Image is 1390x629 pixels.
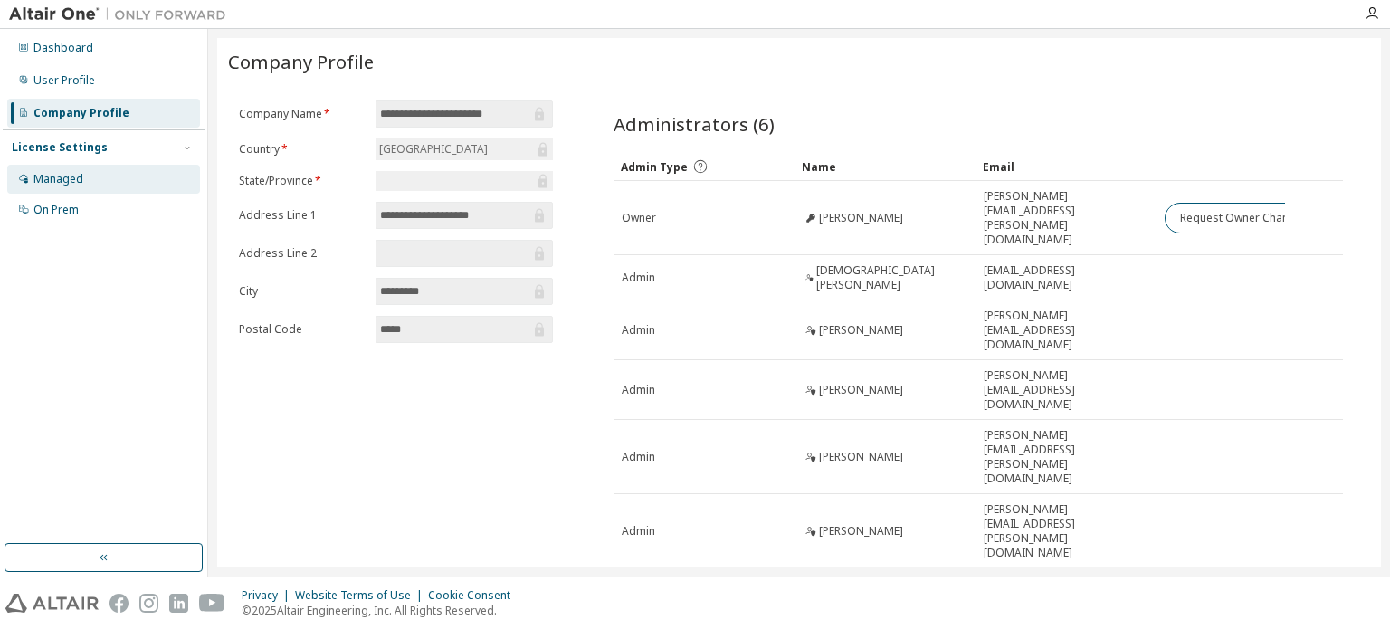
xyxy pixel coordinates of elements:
label: City [239,284,365,299]
img: linkedin.svg [169,594,188,613]
div: Email [983,152,1149,181]
img: Altair One [9,5,235,24]
img: youtube.svg [199,594,225,613]
span: Company Profile [228,49,374,74]
span: Admin [622,383,655,397]
div: Company Profile [33,106,129,120]
span: [PERSON_NAME] [819,524,903,538]
div: Name [802,152,968,181]
span: [PERSON_NAME][EMAIL_ADDRESS][DOMAIN_NAME] [984,368,1148,412]
div: [GEOGRAPHIC_DATA] [376,138,553,160]
div: [GEOGRAPHIC_DATA] [376,139,490,159]
span: [PERSON_NAME] [819,211,903,225]
button: Request Owner Change [1165,203,1318,233]
span: [PERSON_NAME][EMAIL_ADDRESS][PERSON_NAME][DOMAIN_NAME] [984,428,1148,486]
div: On Prem [33,203,79,217]
label: Address Line 1 [239,208,365,223]
img: facebook.svg [109,594,129,613]
span: Admin [622,524,655,538]
div: Website Terms of Use [295,588,428,603]
div: User Profile [33,73,95,88]
span: Admin [622,450,655,464]
div: License Settings [12,140,108,155]
span: Administrators (6) [614,111,775,137]
label: Country [239,142,365,157]
span: [PERSON_NAME][EMAIL_ADDRESS][PERSON_NAME][DOMAIN_NAME] [984,189,1148,247]
p: © 2025 Altair Engineering, Inc. All Rights Reserved. [242,603,521,618]
span: [PERSON_NAME] [819,450,903,464]
span: Admin [622,323,655,338]
div: Cookie Consent [428,588,521,603]
span: Admin [622,271,655,285]
span: [PERSON_NAME] [819,323,903,338]
div: Privacy [242,588,295,603]
div: Dashboard [33,41,93,55]
span: Owner [622,211,656,225]
div: Managed [33,172,83,186]
span: [PERSON_NAME][EMAIL_ADDRESS][PERSON_NAME][DOMAIN_NAME] [984,502,1148,560]
img: altair_logo.svg [5,594,99,613]
label: State/Province [239,174,365,188]
label: Company Name [239,107,365,121]
span: [PERSON_NAME] [819,383,903,397]
label: Address Line 2 [239,246,365,261]
span: Admin Type [621,159,688,175]
span: [EMAIL_ADDRESS][DOMAIN_NAME] [984,263,1148,292]
span: [DEMOGRAPHIC_DATA][PERSON_NAME] [816,263,967,292]
label: Postal Code [239,322,365,337]
span: [PERSON_NAME][EMAIL_ADDRESS][DOMAIN_NAME] [984,309,1148,352]
img: instagram.svg [139,594,158,613]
